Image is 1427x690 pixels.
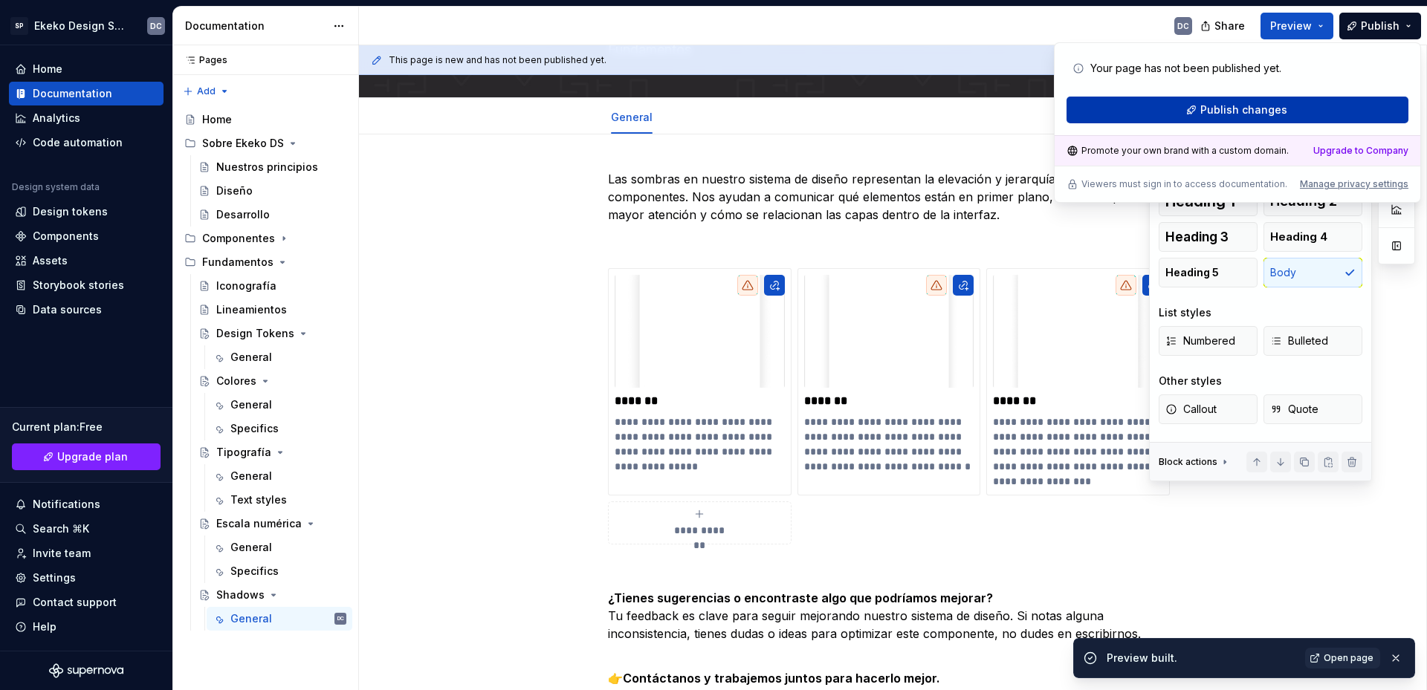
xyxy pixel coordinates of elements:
[192,155,352,179] a: Nuestros principios
[9,131,164,154] a: Code automation
[230,564,279,579] div: Specifics
[1177,20,1189,32] div: DC
[608,651,1170,687] p: 👉
[202,136,284,151] div: Sobre Ekeko DS
[1081,178,1287,190] p: Viewers must sign in to access documentation.
[33,570,76,585] div: Settings
[216,302,287,317] div: Lineamientos
[216,588,265,602] div: Shadows
[1361,19,1400,33] span: Publish
[178,108,352,131] a: Home
[207,536,352,559] a: General
[1313,145,1408,157] a: Upgrade to Company
[1200,102,1287,117] span: Publish changes
[9,224,164,248] a: Components
[33,111,80,126] div: Analytics
[9,57,164,81] a: Home
[615,275,785,388] img: a750fd08-ccd8-4d04-a726-bd7eb83037ea.jpg
[230,397,272,412] div: General
[207,393,352,417] a: General
[623,671,940,686] strong: Contáctanos y trabajemos juntos para hacerlo mejor.
[33,546,91,561] div: Invite team
[1339,13,1421,39] button: Publish
[9,566,164,590] a: Settings
[192,179,352,203] a: Diseño
[9,200,164,224] a: Design tokens
[9,82,164,105] a: Documentation
[608,590,993,605] strong: ¿Tienes sugerencias o encontraste algo que podríamos mejorar?
[33,302,102,317] div: Data sources
[1300,178,1408,190] button: Manage privacy settings
[207,464,352,488] a: General
[185,19,326,33] div: Documentation
[207,488,352,512] a: Text styles
[207,559,352,583] a: Specifics
[178,54,227,66] div: Pages
[178,227,352,250] div: Componentes
[178,108,352,631] div: Page tree
[9,273,164,297] a: Storybook stories
[12,420,161,434] div: Current plan : Free
[33,135,123,150] div: Code automation
[608,170,1170,224] p: Las sombras en nuestro sistema de diseño representan la elevación y jerarquía visual de los compo...
[192,369,352,393] a: Colores
[1214,19,1245,33] span: Share
[3,10,169,42] button: SPEkeko Design SystemDC
[34,19,129,33] div: Ekeko Design System
[207,345,352,369] a: General
[216,516,302,531] div: Escala numérica
[202,112,232,127] div: Home
[178,131,352,155] div: Sobre Ekeko DS
[230,611,272,626] div: General
[9,541,164,565] a: Invite team
[216,207,270,222] div: Desarrollo
[230,469,272,484] div: General
[9,590,164,614] button: Contact support
[33,278,124,293] div: Storybook stories
[57,449,128,464] span: Upgrade plan
[9,249,164,273] a: Assets
[216,183,253,198] div: Diseño
[608,589,1170,642] p: Tu feedback es clave para seguir mejorando nuestro sistema de diseño. Si notas alguna inconsisten...
[178,81,234,102] button: Add
[192,512,352,536] a: Escala numérica
[1261,13,1333,39] button: Preview
[9,492,164,516] button: Notifications
[12,443,161,470] a: Upgrade plan
[230,350,272,365] div: General
[230,421,279,436] div: Specifics
[611,111,653,123] a: General
[337,611,344,626] div: DC
[1107,651,1296,665] div: Preview built.
[1270,19,1312,33] span: Preview
[33,62,62,77] div: Home
[1090,61,1281,76] p: Your page has not been published yet.
[33,619,56,634] div: Help
[1324,652,1373,664] span: Open page
[9,106,164,130] a: Analytics
[230,540,272,555] div: General
[192,583,352,607] a: Shadows
[33,521,89,536] div: Search ⌘K
[1067,97,1408,123] button: Publish changes
[9,517,164,541] button: Search ⌘K
[49,663,123,678] a: Supernova Logo
[33,229,99,244] div: Components
[33,595,117,610] div: Contact support
[9,298,164,322] a: Data sources
[1193,13,1255,39] button: Share
[192,322,352,345] a: Design Tokens
[12,181,100,193] div: Design system data
[804,275,974,388] img: 7afe603b-b42c-423a-88c0-ec795abba93a.jpg
[207,417,352,440] a: Specifics
[33,86,112,101] div: Documentation
[202,255,274,270] div: Fundamentos
[230,492,287,507] div: Text styles
[1305,648,1380,668] a: Open page
[192,203,352,227] a: Desarrollo
[150,20,162,32] div: DC
[1067,145,1289,157] div: Promote your own brand with a custom domain.
[207,607,352,631] a: GeneralDC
